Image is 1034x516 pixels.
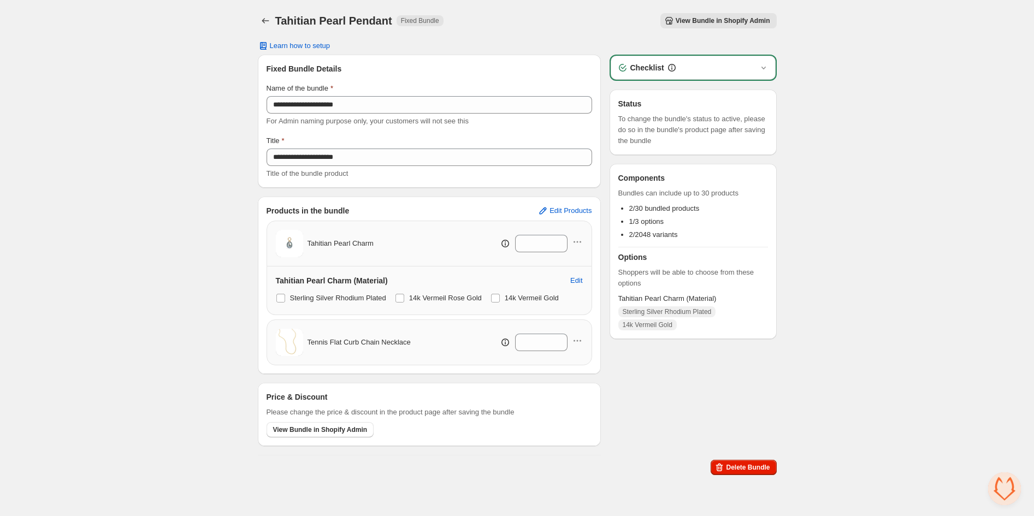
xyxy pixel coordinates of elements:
h3: Status [618,98,768,109]
h3: Options [618,252,768,263]
button: View Bundle in Shopify Admin [267,422,374,437]
button: View Bundle in Shopify Admin [660,13,777,28]
span: Bundles can include up to 30 products [618,188,768,199]
span: Edit Products [550,206,592,215]
span: 14k Vermeil Gold [623,321,672,329]
h1: Tahitian Pearl Pendant [275,14,392,27]
h3: Components [618,173,665,183]
span: Delete Bundle [726,463,770,472]
h3: Fixed Bundle Details [267,63,592,74]
span: Tennis Flat Curb Chain Necklace [308,337,411,348]
span: For Admin naming purpose only, your customers will not see this [267,117,469,125]
span: Tahitian Pearl Charm [308,238,374,249]
span: Fixed Bundle [401,16,439,25]
span: Sterling Silver Rhodium Plated [290,294,386,302]
button: Edit Products [531,202,598,220]
span: Tahitian Pearl Charm (Material) [618,293,768,304]
span: 1/3 options [629,217,664,226]
img: Tennis Flat Curb Chain Necklace [276,329,303,356]
span: Edit [570,276,582,285]
span: Sterling Silver Rhodium Plated [623,307,712,316]
div: Open chat [988,472,1021,505]
button: Delete Bundle [711,460,776,475]
span: 14k Vermeil Gold [505,294,559,302]
span: Please change the price & discount in the product page after saving the bundle [267,407,515,418]
span: 14k Vermeil Rose Gold [409,294,482,302]
button: Edit [564,272,589,289]
span: To change the bundle's status to active, please do so in the bundle's product page after saving t... [618,114,768,146]
label: Name of the bundle [267,83,334,94]
span: View Bundle in Shopify Admin [273,425,368,434]
span: View Bundle in Shopify Admin [676,16,770,25]
h3: Products in the bundle [267,205,350,216]
span: Title of the bundle product [267,169,348,177]
h3: Price & Discount [267,392,328,402]
span: 2/2048 variants [629,230,678,239]
span: Learn how to setup [270,41,330,50]
h3: Checklist [630,62,664,73]
span: Shoppers will be able to choose from these options [618,267,768,289]
button: Learn how to setup [251,38,337,54]
span: 2/30 bundled products [629,204,700,212]
label: Title [267,135,285,146]
button: Back [258,13,273,28]
img: Tahitian Pearl Charm [276,230,303,257]
h3: Tahitian Pearl Charm (Material) [276,275,388,286]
